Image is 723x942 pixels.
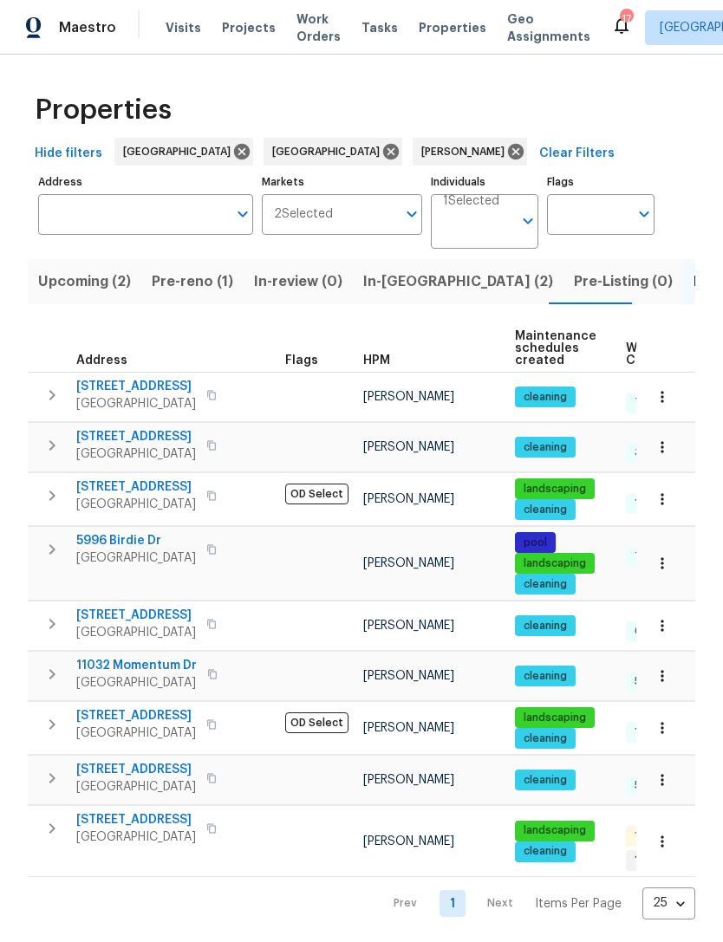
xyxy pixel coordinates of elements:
span: [STREET_ADDRESS] [76,478,196,496]
span: Work Orders [296,10,341,45]
span: cleaning [517,577,574,592]
span: landscaping [517,556,593,571]
span: [GEOGRAPHIC_DATA] [123,143,238,160]
span: [GEOGRAPHIC_DATA] [76,724,196,742]
span: [STREET_ADDRESS] [76,707,196,724]
span: 7 Done [628,549,678,564]
span: [PERSON_NAME] [363,722,454,734]
span: cleaning [517,503,574,517]
span: 5 Done [628,674,677,689]
span: OD Select [285,712,348,733]
span: cleaning [517,669,574,684]
span: [GEOGRAPHIC_DATA] [272,143,387,160]
span: [GEOGRAPHIC_DATA] [76,674,197,692]
span: Visits [166,19,201,36]
span: In-review (0) [254,270,342,294]
label: Address [38,177,253,187]
span: [STREET_ADDRESS] [76,607,196,624]
span: [PERSON_NAME] [363,620,454,632]
span: Flags [285,354,318,367]
span: Geo Assignments [507,10,590,45]
span: [GEOGRAPHIC_DATA] [76,549,196,567]
span: [GEOGRAPHIC_DATA] [76,828,196,846]
label: Markets [262,177,423,187]
span: HPM [363,354,390,367]
span: 5996 Birdie Dr [76,532,196,549]
div: 25 [642,880,695,926]
span: [GEOGRAPHIC_DATA] [76,395,196,413]
span: cleaning [517,773,574,788]
span: Clear Filters [539,143,615,165]
span: [STREET_ADDRESS] [76,378,196,395]
span: Pre-Listing (0) [574,270,673,294]
button: Open [231,202,255,226]
span: 3 Done [628,445,678,460]
span: [GEOGRAPHIC_DATA] [76,496,196,513]
nav: Pagination Navigation [377,887,695,919]
span: Maestro [59,19,116,36]
span: [PERSON_NAME] [363,670,454,682]
span: Hide filters [35,143,102,165]
span: landscaping [517,711,593,725]
span: Pre-reno (1) [152,270,233,294]
span: [PERSON_NAME] [363,774,454,786]
div: [GEOGRAPHIC_DATA] [264,138,402,166]
span: 7 Done [628,395,678,410]
div: 17 [620,10,632,28]
button: Open [516,209,540,233]
span: 5 Done [628,778,677,793]
label: Flags [547,177,655,187]
span: [GEOGRAPHIC_DATA] [76,445,196,463]
span: cleaning [517,619,574,633]
span: [PERSON_NAME] [363,441,454,453]
span: 11032 Momentum Dr [76,657,197,674]
button: Hide filters [28,138,109,170]
span: pool [517,536,554,550]
span: 1 Accepted [628,853,700,867]
span: [STREET_ADDRESS] [76,811,196,828]
span: OD Select [285,484,348,504]
a: Goto page 1 [440,890,466,917]
span: 2 Selected [274,207,333,222]
span: cleaning [517,440,574,455]
span: 1 Selected [443,194,499,209]
span: Properties [35,101,172,119]
span: [PERSON_NAME] [363,493,454,505]
button: Clear Filters [532,138,622,170]
span: landscaping [517,482,593,497]
span: Upcoming (2) [38,270,131,294]
span: 6 Done [628,624,678,639]
span: cleaning [517,844,574,859]
span: 1 QC [628,828,665,843]
button: Open [632,202,656,226]
span: In-[GEOGRAPHIC_DATA] (2) [363,270,553,294]
span: 13 Done [628,496,682,510]
span: [STREET_ADDRESS] [76,428,196,445]
span: 13 Done [628,724,682,739]
div: [GEOGRAPHIC_DATA] [114,138,253,166]
span: cleaning [517,390,574,405]
span: [GEOGRAPHIC_DATA] [76,624,196,641]
span: [STREET_ADDRESS] [76,761,196,778]
span: Properties [419,19,486,36]
span: Maintenance schedules created [515,330,596,367]
span: Tasks [361,22,398,34]
p: Items Per Page [535,895,622,913]
button: Open [400,202,424,226]
span: [PERSON_NAME] [363,835,454,848]
div: [PERSON_NAME] [413,138,527,166]
label: Individuals [431,177,538,187]
span: [PERSON_NAME] [363,557,454,569]
span: Projects [222,19,276,36]
span: Address [76,354,127,367]
span: [PERSON_NAME] [363,391,454,403]
span: cleaning [517,731,574,746]
span: landscaping [517,823,593,838]
span: [GEOGRAPHIC_DATA] [76,778,196,796]
span: [PERSON_NAME] [421,143,511,160]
